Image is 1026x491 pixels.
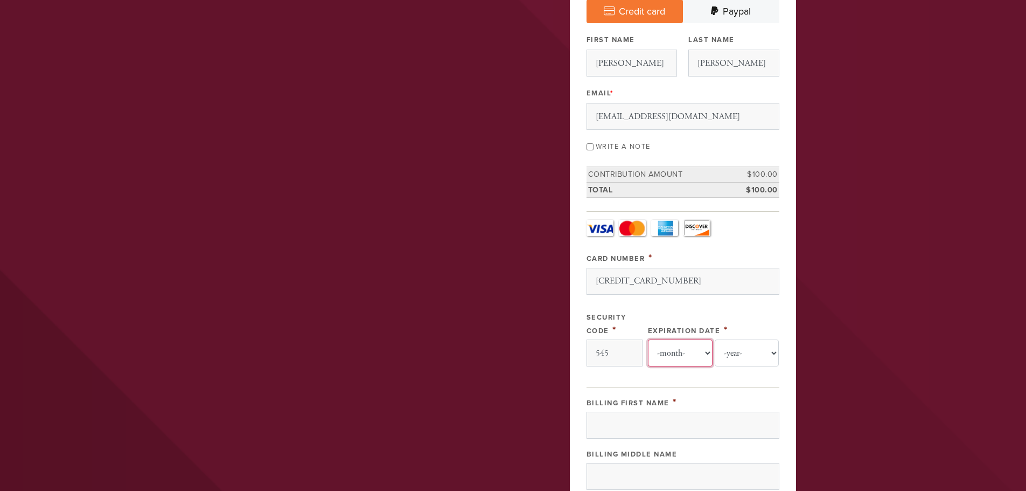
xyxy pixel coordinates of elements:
span: This field is required. [724,324,728,336]
select: Expiration Date month [648,340,713,366]
td: Total [587,182,731,198]
label: Security Code [587,313,626,335]
span: This field is required. [673,396,677,408]
label: Billing First Name [587,399,669,407]
span: This field is required. [610,89,614,98]
a: Amex [651,220,678,236]
select: Expiration Date year [715,340,779,366]
span: This field is required. [648,252,653,264]
td: Contribution Amount [587,167,731,183]
a: MasterCard [619,220,646,236]
label: Card Number [587,254,645,263]
td: $100.00 [731,182,779,198]
label: Write a note [596,142,651,151]
span: This field is required. [612,324,617,336]
a: Discover [683,220,710,236]
label: Billing Middle Name [587,450,678,459]
label: First Name [587,35,635,45]
label: Expiration Date [648,327,721,335]
td: $100.00 [731,167,779,183]
a: Visa [587,220,613,236]
label: Email [587,88,614,98]
label: Last Name [688,35,735,45]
